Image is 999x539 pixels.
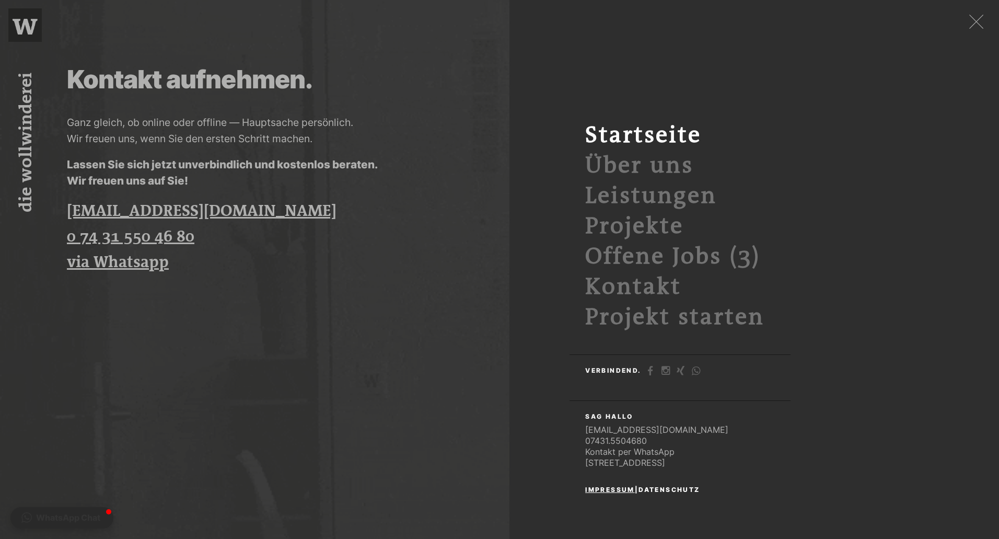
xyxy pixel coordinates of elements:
a: Datenschutz [638,486,700,494]
a: Projekt starten [585,304,764,330]
h4: | [585,487,702,493]
a: 07431.5504680 [585,435,647,446]
a: Leistungen [585,183,717,209]
a: Impressum [585,486,635,494]
h4: Verbindend. [585,368,643,374]
a: Offene Jobs (3) [585,244,760,270]
a: Kontakt per WhatsApp [585,446,675,457]
a: [STREET_ADDRESS] [585,457,665,468]
a: Kontakt [585,274,681,300]
a: Über uns [585,153,693,179]
h4: Sag Hallo [585,414,635,420]
button: WhatsApp Chat [10,507,113,529]
strong: Startseite [585,122,701,148]
a: [EMAIL_ADDRESS][DOMAIN_NAME] [585,425,728,435]
a: Projekte [585,213,683,239]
